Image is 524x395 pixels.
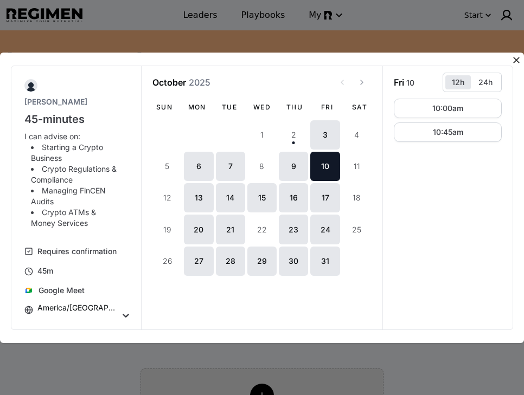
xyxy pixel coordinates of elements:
button: 8 [247,152,277,181]
button: 4 [342,120,372,150]
div: Sat [348,103,372,112]
button: 1 [247,120,277,150]
button: View next month [352,73,372,92]
button: 2 [279,120,308,150]
button: 30 [279,247,308,276]
div: 24h [478,77,493,87]
input: Timezone Select [37,318,40,331]
div: Tue [218,103,241,112]
div: Thu [283,103,306,112]
span: Fri [394,77,404,88]
button: 28 [216,247,245,276]
button: 9 [279,152,308,181]
button: 21 [216,215,245,244]
button: 14 [216,183,245,212]
button: 24 [310,215,340,244]
div: 12h [452,77,464,87]
span: 2025 [189,77,210,88]
div: Mon [185,103,209,112]
div: Fri [315,103,339,112]
li: Managing FinCEN Audits [31,185,120,207]
button: 18 [342,183,372,212]
p: Google Meet [39,285,85,296]
h1: 45-minutes [24,112,129,127]
img: Google Meet icon [24,286,33,295]
button: 10 [310,152,340,181]
button: 27 [184,247,213,276]
div: Requires confirmation [37,246,117,257]
button: 15 [247,183,277,212]
img: Sheldon Weisfeld [24,79,37,92]
button: 16 [279,183,308,212]
li: Crypto ATMs & Money Services [31,207,120,229]
div: 45m [37,266,53,276]
span: 10 [404,76,417,88]
div: 10:45am [433,128,463,136]
button: View previous month [333,73,352,92]
button: 20 [184,215,213,244]
button: 5 [152,152,182,181]
button: 13 [184,183,213,212]
button: 7 [216,152,245,181]
button: 25 [342,215,372,244]
button: 11 [342,152,372,181]
button: 6 [184,152,213,181]
li: Crypto Regulations & Compliance [31,164,120,185]
button: 12 [152,183,182,212]
p: America/[GEOGRAPHIC_DATA] [37,302,120,313]
strong: October [152,77,186,88]
p: I can advise on: [24,131,120,142]
p: [PERSON_NAME] [24,96,129,107]
div: Wed [250,103,274,112]
button: 31 [310,247,340,276]
button: 29 [247,247,277,276]
button: 17 [310,183,340,212]
button: 26 [152,247,182,276]
button: 22 [247,215,277,244]
li: Starting a Crypto Business [31,142,120,164]
button: 23 [279,215,308,244]
button: 3 [310,120,340,150]
div: Sun [152,103,176,112]
div: 10:00am [432,105,463,112]
button: 19 [152,215,182,244]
